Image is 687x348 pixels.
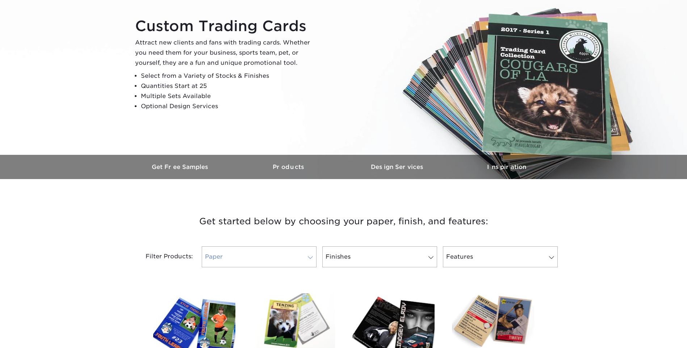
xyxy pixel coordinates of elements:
li: Select from a Variety of Stocks & Finishes [141,71,316,81]
a: Design Services [344,155,452,179]
li: Optional Design Services [141,101,316,111]
div: Filter Products: [126,246,199,267]
h1: Custom Trading Cards [135,17,316,35]
a: Paper [202,246,317,267]
a: Inspiration [452,155,561,179]
h3: Products [235,164,344,170]
p: Attract new clients and fans with trading cards. Whether you need them for your business, sports ... [135,38,316,68]
h3: Get started below by choosing your paper, finish, and features: [132,205,556,238]
a: Get Free Samples [126,155,235,179]
a: Features [443,246,558,267]
li: Quantities Start at 25 [141,81,316,91]
h3: Inspiration [452,164,561,170]
a: Products [235,155,344,179]
h3: Get Free Samples [126,164,235,170]
li: Multiple Sets Available [141,91,316,101]
a: Finishes [322,246,437,267]
h3: Design Services [344,164,452,170]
